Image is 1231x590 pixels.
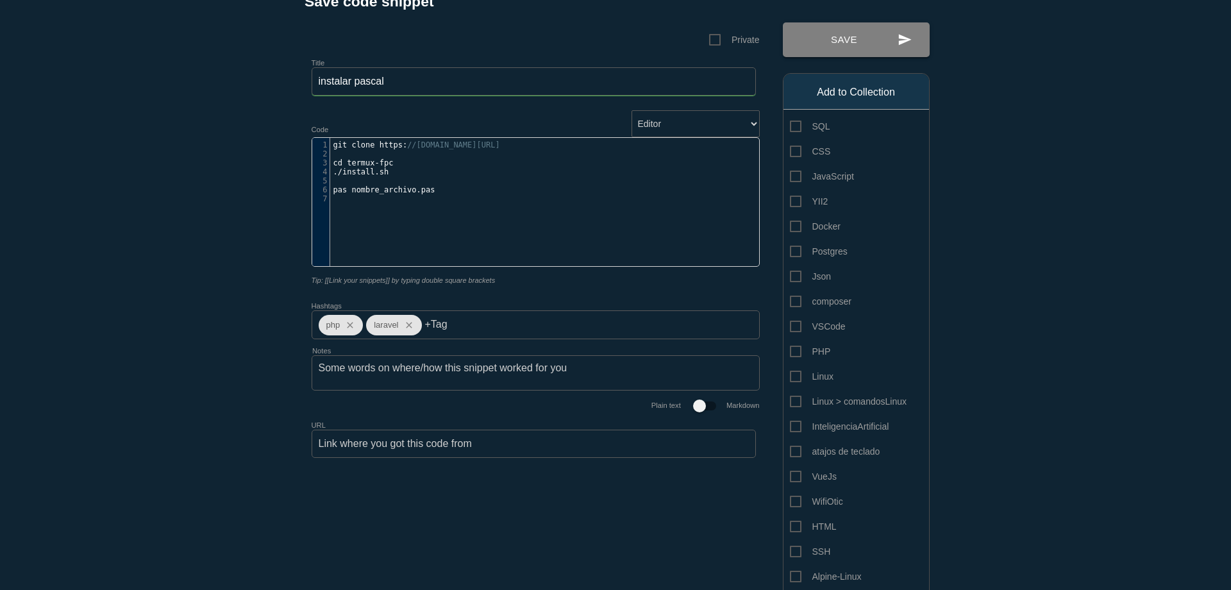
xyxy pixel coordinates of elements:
span: VueJs [790,469,837,485]
input: +Tag [425,311,502,338]
span: InteligenciaArtificial [790,419,889,435]
h6: Add to Collection [790,87,923,98]
span: https [380,140,403,149]
span: atajos de teclado [790,444,880,460]
span: cd [333,158,342,167]
div: 2 [312,149,330,158]
span: YII2 [790,194,828,210]
input: Link where you got this code from [312,430,756,458]
div: 1 [312,140,330,149]
label: Notes [312,347,331,355]
div: 4 [312,167,330,176]
label: URL [312,421,326,429]
span: Json [790,269,832,285]
span: - [375,158,380,167]
span: Linux > comandosLinux [790,394,907,410]
div: 3 [312,158,330,167]
span: nombre_archivo [351,185,416,194]
span: CSS [790,144,831,160]
i: send [898,22,912,57]
span: Postgres [790,244,848,260]
div: 7 [312,194,330,203]
div: laravel [366,315,421,335]
span: . [333,185,435,194]
i: close [399,315,414,335]
span: HTML [790,519,837,535]
div: php [319,315,364,335]
i: Tip: [[Link your snippets]] by typing double square brackets [312,276,496,284]
label: Code [312,126,329,133]
span: fpc [380,158,394,167]
span: clone [351,140,374,149]
span: Alpine-Linux [790,569,862,585]
input: What does this code do? [312,67,756,96]
span: git [333,140,348,149]
label: Hashtags [312,302,342,310]
div: 5 [312,176,330,185]
span: WifiOtic [790,494,843,510]
span: PHP [790,344,831,360]
span: install [342,167,375,176]
i: close [340,315,355,335]
span: : [333,140,500,149]
label: Title [312,59,325,67]
span: sh [380,167,389,176]
span: JavaScript [790,169,854,185]
span: pas [421,185,435,194]
span: VSCode [790,319,846,335]
span: Docker [790,219,841,235]
span: composer [790,294,851,310]
span: pas [333,185,348,194]
button: sendSave [783,22,930,57]
span: SSH [790,544,831,560]
span: termux [347,158,374,167]
span: / [338,167,342,176]
span: SQL [790,119,830,135]
span: Private [709,32,760,48]
span: . . [333,167,389,176]
label: Plain text Markdown [651,401,760,409]
span: Linux [790,369,833,385]
div: 6 [312,185,330,194]
span: //[DOMAIN_NAME][URL] [407,140,500,149]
